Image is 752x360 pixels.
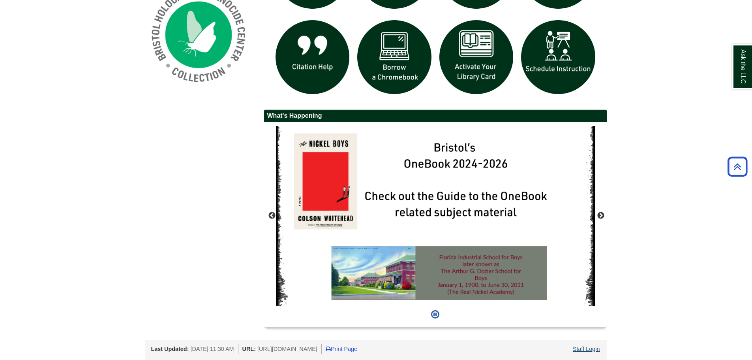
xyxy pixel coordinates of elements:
[272,16,354,98] img: citation help icon links to citation help guide page
[264,110,607,122] h2: What's Happening
[573,346,600,352] a: Staff Login
[725,161,750,172] a: Back to Top
[326,346,331,352] i: Print Page
[276,126,595,306] img: The Nickel Boys OneBook
[429,306,442,323] button: Pause
[597,212,605,220] button: Next
[353,16,435,98] img: Borrow a chromebook icon links to the borrow a chromebook web page
[151,346,189,352] span: Last Updated:
[190,346,234,352] span: [DATE] 11:30 AM
[257,346,317,352] span: [URL][DOMAIN_NAME]
[517,16,599,98] img: For faculty. Schedule Library Instruction icon links to form.
[268,212,276,220] button: Previous
[435,16,518,98] img: activate Library Card icon links to form to activate student ID into library card
[326,346,357,352] a: Print Page
[242,346,256,352] span: URL:
[276,126,595,306] div: This box contains rotating images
